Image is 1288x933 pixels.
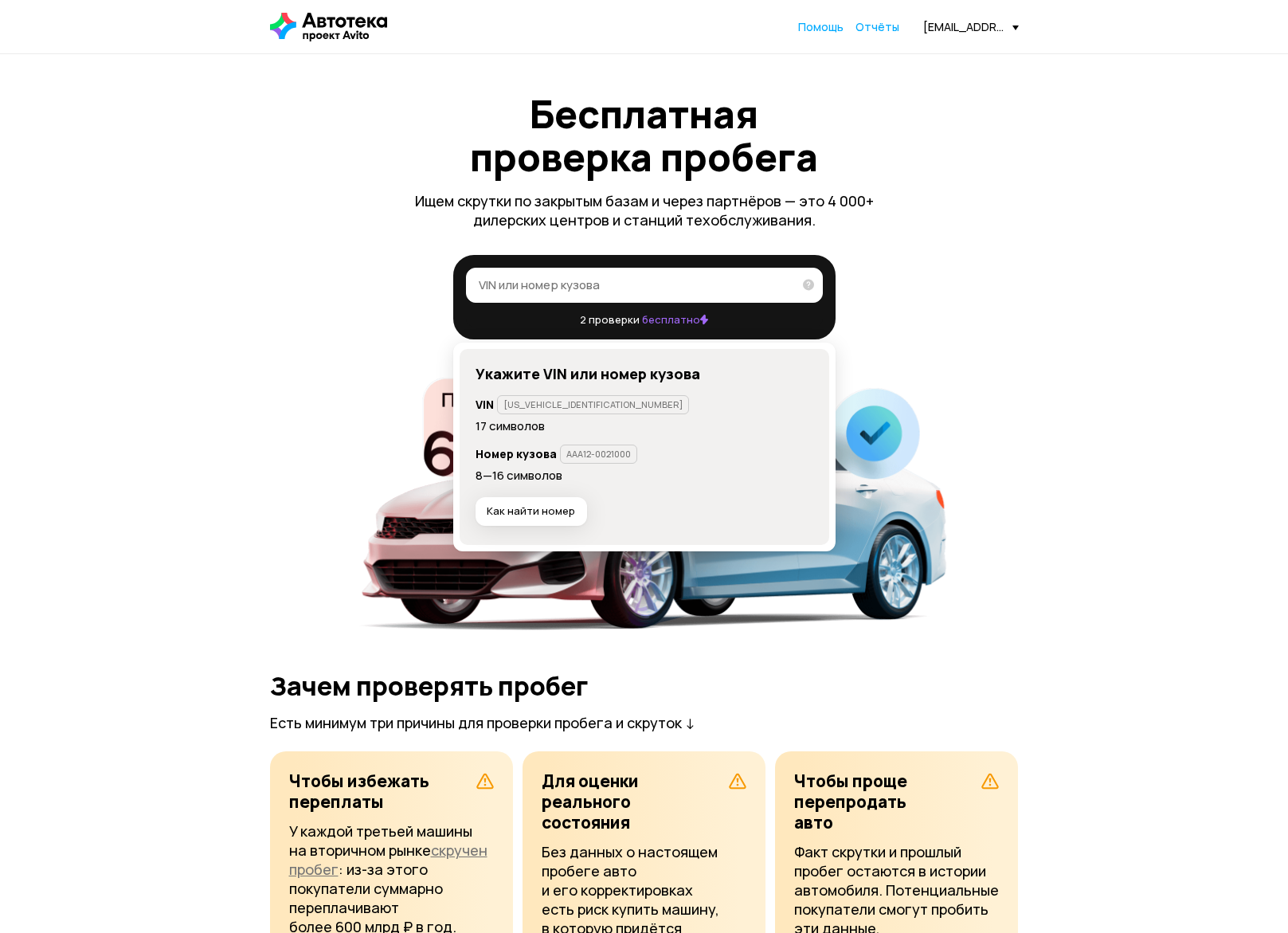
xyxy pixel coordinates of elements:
h6: Номер кузова [476,447,557,461]
h1: Бесплатная проверка пробега [453,92,836,178]
input: VIN или номер кузова [479,276,793,292]
h2: Зачем проверять пробег [270,672,588,700]
a: скручен пробег [289,841,487,879]
div: [EMAIL_ADDRESS][DOMAIN_NAME] [923,19,1019,34]
a: Помощь [798,19,844,35]
a: Отчёты [855,19,899,35]
span: Помощь [798,19,844,34]
div: Чтобы избежать переплаты [289,770,470,812]
h6: VIN [476,398,494,412]
p: Есть минимум три причины для проверки пробега и скруток ↓ [270,713,695,732]
h4: Укажите VIN или номер кузова [476,365,813,382]
button: Как найти номер [476,497,587,526]
p: [US_VEHICLE_IDENTIFICATION_NUMBER] [503,399,683,410]
p: AAA12-0021000 [566,449,631,460]
p: 8—16 символов [476,467,813,484]
span: Как найти номер [487,504,575,517]
span: бесплатно [642,312,708,327]
span: Чтобы проще перепродать авто [794,770,907,833]
span: Отчёты [855,19,899,34]
p: Ищем скрутки по закрытым базам и через партнёров — это 4 000+ дилерских центров и станций техобсл... [405,191,883,229]
span: Для оценки реального состояния [542,770,639,833]
img: fd3c95c4de0470f68a7c.png [298,378,991,630]
p: 2 проверки [466,312,823,327]
p: 17 символов [476,417,813,435]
